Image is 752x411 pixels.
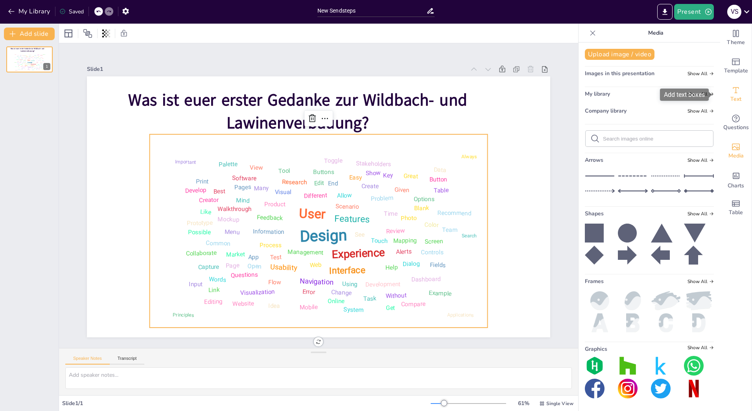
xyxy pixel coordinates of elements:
[349,174,362,181] div: Easy
[248,262,262,270] div: Open
[684,313,714,332] img: d.png
[35,58,37,59] div: Problem
[393,237,417,244] div: Mapping
[684,356,704,376] img: graphic
[328,297,345,304] div: Online
[585,210,604,217] span: Shapes
[329,265,365,276] div: Interface
[41,65,45,66] div: Recommend
[365,281,400,288] div: Development
[204,298,223,305] div: Editing
[25,57,27,58] div: Visual
[232,174,256,182] div: Software
[403,260,420,267] div: Dialog
[304,192,327,200] div: Different
[28,69,29,70] div: Table
[337,192,352,199] div: Allow
[546,400,573,407] span: Single View
[42,58,43,59] div: Flow
[188,228,211,235] div: Possible
[723,123,749,132] span: Questions
[225,262,239,269] div: Page
[38,65,39,66] div: Dialog
[21,66,24,67] div: Questions
[288,248,323,256] div: Management
[414,204,429,211] div: Blank
[674,4,713,20] button: Present
[38,60,41,61] div: Important
[270,254,282,261] div: Test
[225,228,240,235] div: Menu
[720,24,752,52] div: Change the overall theme
[217,205,252,213] div: Walkthrough
[687,345,714,350] span: Show all
[65,356,110,365] button: Speaker Notes
[401,300,426,308] div: Compare
[302,288,315,296] div: Error
[371,237,388,244] div: Touch
[28,58,30,59] div: Different
[618,379,638,398] img: graphic
[17,56,19,57] div: Capture
[29,54,31,55] div: Applications
[226,250,245,258] div: Market
[729,208,743,217] span: Table
[343,305,363,313] div: System
[687,157,714,163] span: Show all
[269,302,280,309] div: Idea
[110,356,145,365] button: Transcript
[18,69,20,70] div: Common
[332,246,385,261] div: Experience
[727,4,741,20] button: V S
[15,70,17,71] div: Application
[264,200,285,207] div: Product
[585,90,610,98] span: My library
[15,67,17,67] div: Online
[248,253,259,261] div: App
[21,68,23,69] div: Fields
[430,261,446,268] div: Fields
[324,157,342,164] div: Toggle
[585,291,615,310] img: ball.png
[728,181,744,190] span: Charts
[17,63,19,64] div: Allow
[328,180,338,187] div: End
[20,56,21,57] div: Print
[727,38,745,47] span: Theme
[361,183,379,190] div: Create
[651,356,671,376] img: graphic
[25,65,28,66] div: Usability
[28,61,32,63] div: Design
[4,28,55,40] button: Add slide
[22,65,23,66] div: Blank
[36,69,37,70] div: Get
[310,261,322,268] div: Web
[363,295,376,302] div: Task
[198,263,219,270] div: Capture
[365,169,380,176] div: Show
[28,67,31,67] div: Navigation
[38,69,40,70] div: Compare
[371,194,394,202] div: Problem
[585,49,654,60] button: Upload image / video
[396,248,412,255] div: Alerts
[657,4,673,20] button: Export to PowerPoint
[404,172,418,180] div: Great
[83,29,92,38] span: Position
[186,249,217,257] div: Collaborate
[730,95,741,104] span: Text
[314,180,324,187] div: Edit
[651,291,681,310] img: paint2.png
[585,70,654,77] span: Images in this presentation
[514,400,533,407] div: 61 %
[44,70,46,71] div: Page
[254,184,269,192] div: Many
[209,276,226,283] div: Words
